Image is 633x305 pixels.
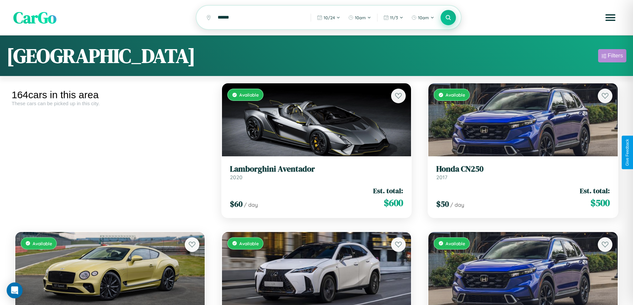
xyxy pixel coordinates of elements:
span: $ 500 [590,196,610,209]
span: / day [450,201,464,208]
span: $ 60 [230,198,243,209]
span: 2017 [436,174,447,181]
span: Available [33,241,52,246]
button: 10/24 [314,12,344,23]
div: Open Intercom Messenger [7,282,23,298]
span: $ 600 [384,196,403,209]
span: / day [244,201,258,208]
span: 10am [355,15,366,20]
h3: Lamborghini Aventador [230,164,403,174]
span: 10 / 24 [324,15,335,20]
h1: [GEOGRAPHIC_DATA] [7,42,195,69]
div: 164 cars in this area [12,89,208,101]
button: Filters [598,49,626,62]
span: Available [446,241,465,246]
a: Honda CN2502017 [436,164,610,181]
button: 11/3 [380,12,407,23]
span: 10am [418,15,429,20]
div: Give Feedback [625,139,630,166]
span: $ 50 [436,198,449,209]
span: Est. total: [373,186,403,195]
span: 11 / 3 [390,15,398,20]
button: 10am [345,12,374,23]
div: These cars can be picked up in this city. [12,101,208,106]
a: Lamborghini Aventador2020 [230,164,403,181]
button: Open menu [601,8,620,27]
div: Filters [608,52,623,59]
span: Available [446,92,465,98]
button: 10am [408,12,438,23]
span: 2020 [230,174,243,181]
span: CarGo [13,7,56,29]
h3: Honda CN250 [436,164,610,174]
span: Available [239,92,259,98]
span: Available [239,241,259,246]
span: Est. total: [580,186,610,195]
